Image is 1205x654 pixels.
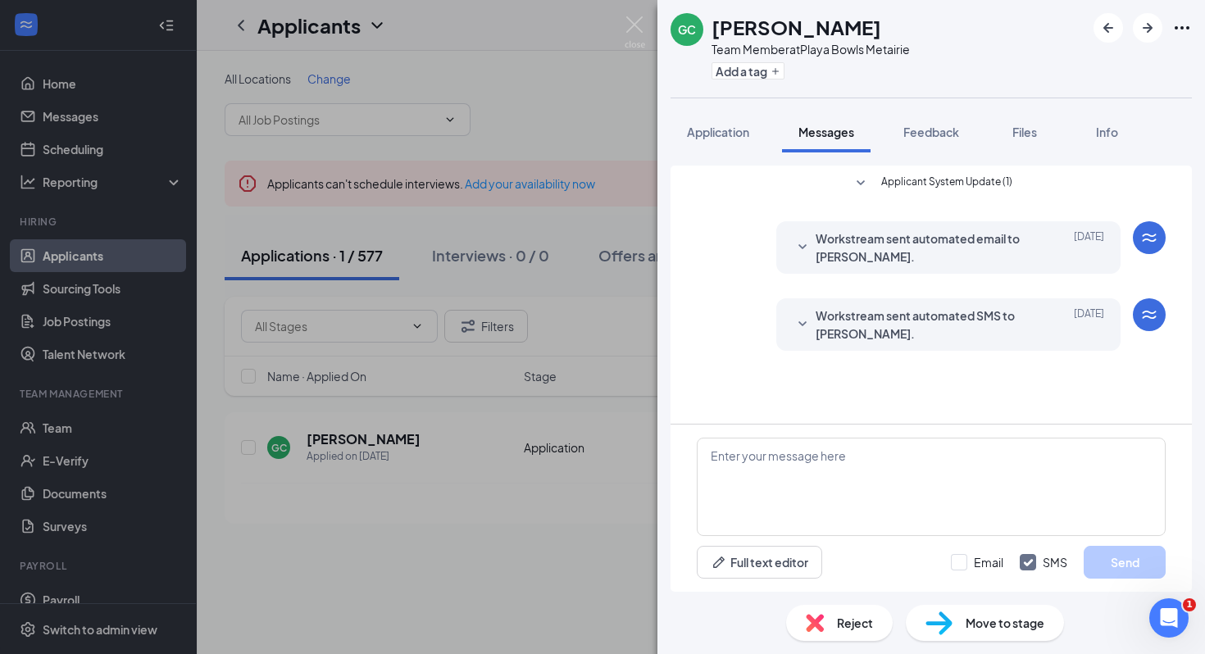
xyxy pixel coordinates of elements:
[1074,307,1104,343] span: [DATE]
[1096,125,1118,139] span: Info
[837,614,873,632] span: Reject
[1139,228,1159,248] svg: WorkstreamLogo
[851,174,1012,193] button: SmallChevronDownApplicant System Update (1)
[881,174,1012,193] span: Applicant System Update (1)
[678,21,696,38] div: GC
[1094,13,1123,43] button: ArrowLeftNew
[1084,546,1166,579] button: Send
[793,238,812,257] svg: SmallChevronDown
[851,174,871,193] svg: SmallChevronDown
[1098,18,1118,38] svg: ArrowLeftNew
[1074,229,1104,266] span: [DATE]
[798,125,854,139] span: Messages
[966,614,1044,632] span: Move to stage
[1149,598,1189,638] iframe: Intercom live chat
[712,41,910,57] div: Team Member at Playa Bowls Metairie
[793,315,812,334] svg: SmallChevronDown
[712,62,784,79] button: PlusAdd a tag
[687,125,749,139] span: Application
[1183,598,1196,611] span: 1
[697,546,822,579] button: Full text editorPen
[771,66,780,76] svg: Plus
[816,307,1030,343] span: Workstream sent automated SMS to [PERSON_NAME].
[712,13,881,41] h1: [PERSON_NAME]
[816,229,1030,266] span: Workstream sent automated email to [PERSON_NAME].
[1139,305,1159,325] svg: WorkstreamLogo
[1012,125,1037,139] span: Files
[1172,18,1192,38] svg: Ellipses
[1138,18,1157,38] svg: ArrowRight
[1133,13,1162,43] button: ArrowRight
[903,125,959,139] span: Feedback
[711,554,727,570] svg: Pen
